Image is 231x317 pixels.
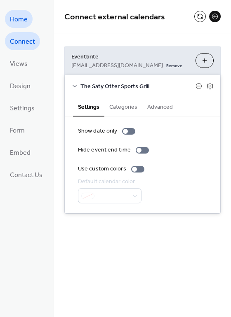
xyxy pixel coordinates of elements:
a: Views [5,54,33,72]
span: Remove [166,63,182,69]
span: Connect external calendars [64,9,165,25]
button: Categories [104,97,142,116]
a: Contact Us [5,165,47,184]
span: Views [10,58,28,71]
div: Default calendar color [78,177,140,186]
a: Home [5,10,33,28]
span: Connect [10,35,35,49]
a: Design [5,77,35,95]
button: Settings [73,97,104,117]
span: Contact Us [10,169,42,182]
span: Settings [10,102,35,115]
a: Embed [5,143,35,161]
span: Form [10,124,25,138]
span: Home [10,13,28,26]
div: Use custom colors [78,165,126,173]
button: Advanced [142,97,178,116]
span: [EMAIL_ADDRESS][DOMAIN_NAME] [71,61,163,70]
span: The Saty Otter Sports Grill [80,82,196,91]
div: Hide event end time [78,146,131,154]
span: Eventbrite [71,53,189,61]
a: Connect [5,32,40,50]
span: Design [10,80,31,93]
span: Embed [10,147,31,160]
a: Settings [5,99,40,117]
a: Form [5,121,30,139]
div: Show date only [78,127,117,135]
